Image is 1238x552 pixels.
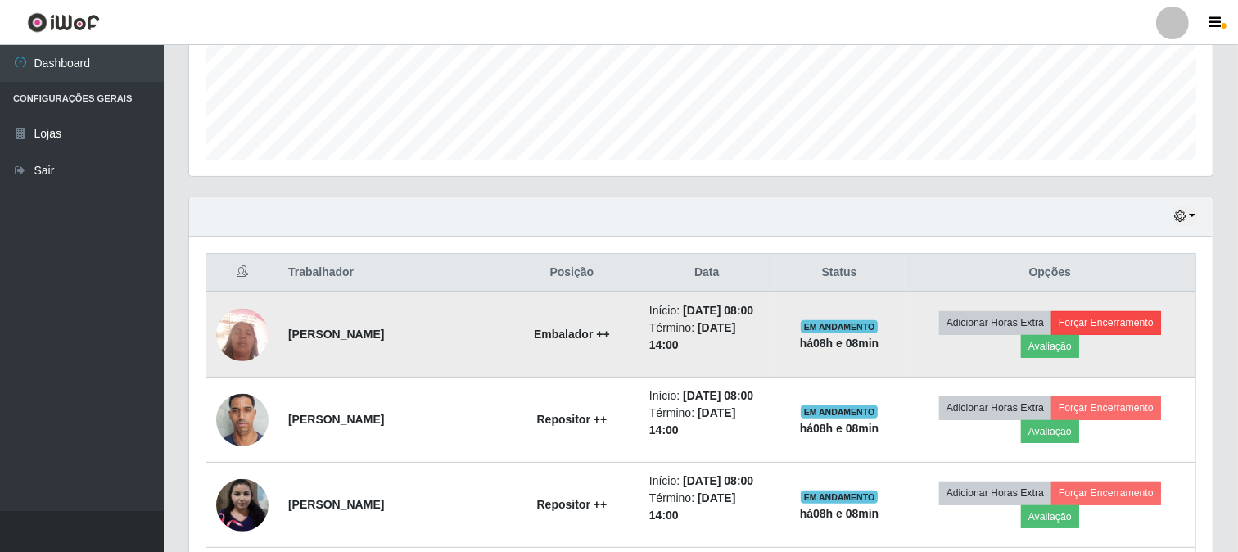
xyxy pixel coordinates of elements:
[1051,396,1161,419] button: Forçar Encerramento
[1021,335,1079,358] button: Avaliação
[801,491,879,504] span: EM ANDAMENTO
[1051,482,1161,504] button: Forçar Encerramento
[288,498,384,511] strong: [PERSON_NAME]
[801,320,879,333] span: EM ANDAMENTO
[216,300,269,370] img: 1710941214559.jpeg
[649,302,765,319] li: Início:
[800,337,879,350] strong: há 08 h e 08 min
[905,254,1196,292] th: Opções
[683,389,753,402] time: [DATE] 08:00
[649,490,765,524] li: Término:
[288,328,384,341] strong: [PERSON_NAME]
[683,474,753,487] time: [DATE] 08:00
[683,304,753,317] time: [DATE] 08:00
[649,319,765,354] li: Término:
[1021,505,1079,528] button: Avaliação
[939,482,1051,504] button: Adicionar Horas Extra
[649,473,765,490] li: Início:
[278,254,504,292] th: Trabalhador
[216,479,269,532] img: 1725571179961.jpeg
[216,385,269,455] img: 1698511606496.jpeg
[1051,311,1161,334] button: Forçar Encerramento
[537,413,608,426] strong: Repositor ++
[939,396,1051,419] button: Adicionar Horas Extra
[801,405,879,419] span: EM ANDAMENTO
[649,405,765,439] li: Término:
[504,254,639,292] th: Posição
[800,422,879,435] strong: há 08 h e 08 min
[800,507,879,520] strong: há 08 h e 08 min
[649,387,765,405] li: Início:
[537,498,608,511] strong: Repositor ++
[27,12,100,33] img: CoreUI Logo
[1021,420,1079,443] button: Avaliação
[534,328,610,341] strong: Embalador ++
[639,254,775,292] th: Data
[939,311,1051,334] button: Adicionar Horas Extra
[288,413,384,426] strong: [PERSON_NAME]
[775,254,905,292] th: Status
